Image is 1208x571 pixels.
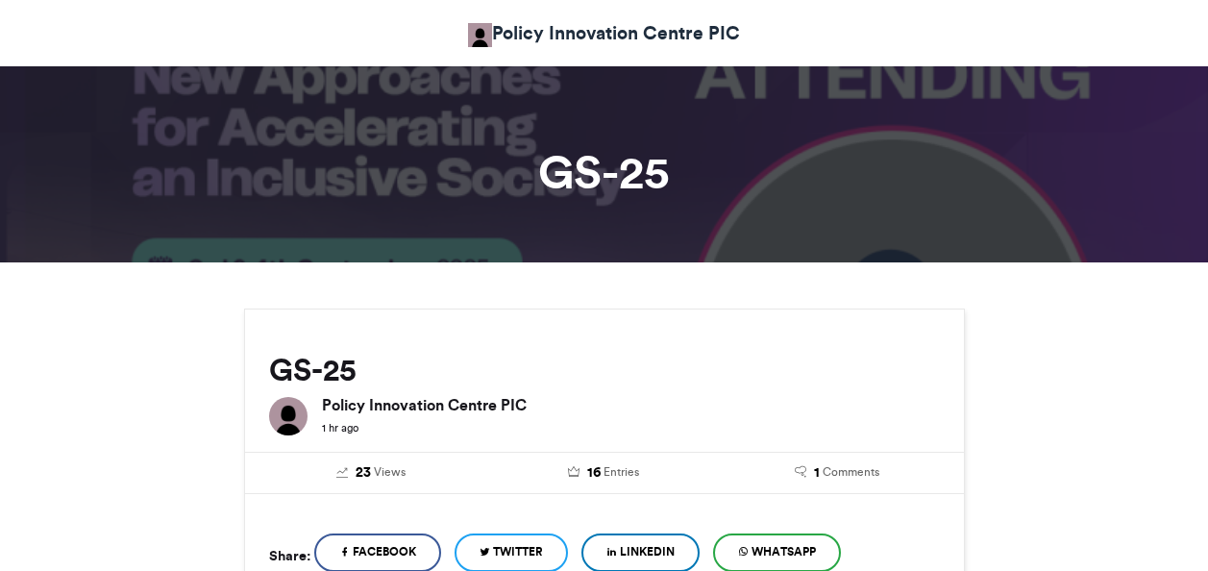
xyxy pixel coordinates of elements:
span: Facebook [353,543,416,560]
img: Policy Innovation Centre PIC [269,397,308,435]
span: Entries [604,463,639,481]
span: Comments [823,463,879,481]
a: 23 Views [269,462,474,484]
a: 1 Comments [735,462,940,484]
h6: Policy Innovation Centre PIC [322,397,940,412]
h2: GS-25 [269,353,940,387]
h1: GS-25 [71,149,1138,195]
a: 16 Entries [502,462,706,484]
span: Views [374,463,406,481]
img: Policy Innovation Centre PIC [468,23,492,47]
h5: Share: [269,543,310,568]
span: 23 [356,462,371,484]
span: WhatsApp [752,543,816,560]
span: Twitter [493,543,543,560]
a: Policy Innovation Centre PIC [468,19,740,47]
span: LinkedIn [620,543,675,560]
span: 1 [814,462,820,484]
span: 16 [587,462,601,484]
small: 1 hr ago [322,421,358,434]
